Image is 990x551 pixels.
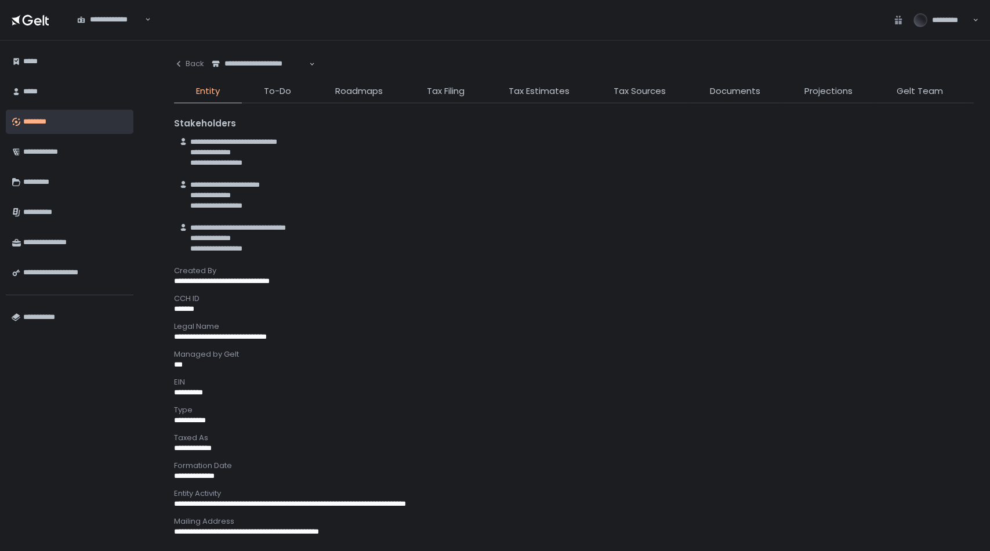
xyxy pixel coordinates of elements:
[174,349,974,360] div: Managed by Gelt
[174,293,974,304] div: CCH ID
[174,516,974,527] div: Mailing Address
[897,85,943,98] span: Gelt Team
[174,321,974,332] div: Legal Name
[212,69,308,81] input: Search for option
[710,85,760,98] span: Documents
[204,52,315,76] div: Search for option
[77,25,144,37] input: Search for option
[174,433,974,443] div: Taxed As
[196,85,220,98] span: Entity
[174,377,974,387] div: EIN
[174,52,204,75] button: Back
[174,266,974,276] div: Created By
[174,488,974,499] div: Entity Activity
[264,85,291,98] span: To-Do
[335,85,383,98] span: Roadmaps
[174,405,974,415] div: Type
[174,59,204,69] div: Back
[804,85,853,98] span: Projections
[509,85,570,98] span: Tax Estimates
[427,85,465,98] span: Tax Filing
[70,8,151,32] div: Search for option
[614,85,666,98] span: Tax Sources
[174,461,974,471] div: Formation Date
[174,117,974,130] div: Stakeholders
